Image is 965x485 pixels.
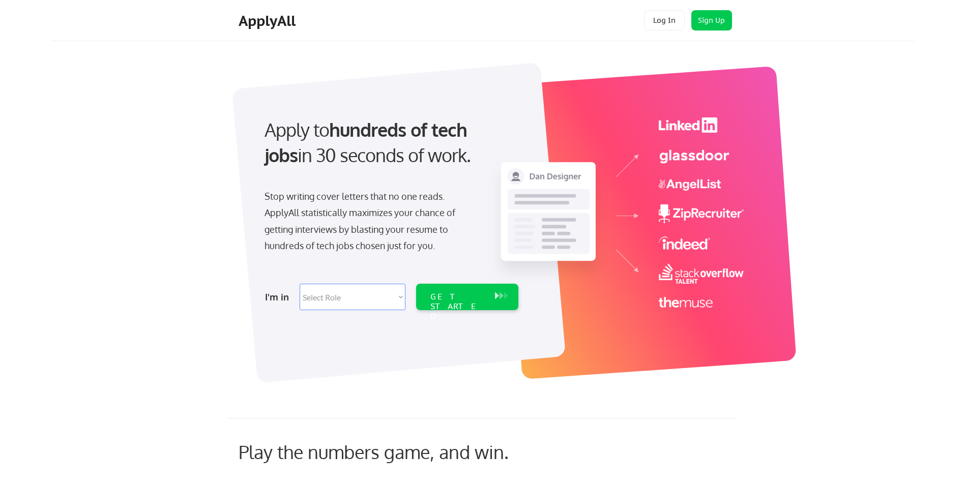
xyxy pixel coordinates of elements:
div: Apply to in 30 seconds of work. [265,117,514,168]
div: Stop writing cover letters that no one reads. ApplyAll statistically maximizes your chance of get... [265,188,474,254]
div: GET STARTED [430,292,485,321]
div: I'm in [265,289,294,305]
div: ApplyAll [239,12,299,29]
button: Sign Up [691,10,732,31]
strong: hundreds of tech jobs [265,118,472,166]
button: Log In [644,10,685,31]
div: Play the numbers game, and win. [239,441,554,463]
